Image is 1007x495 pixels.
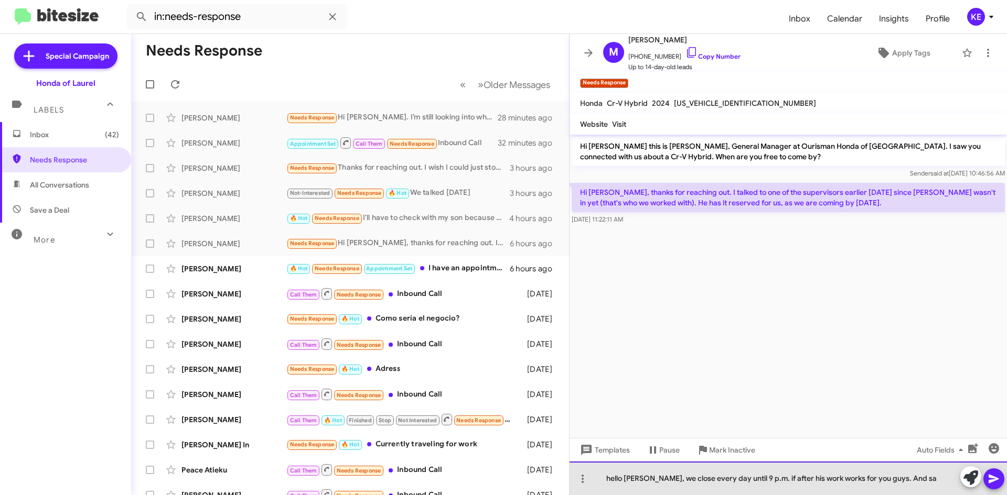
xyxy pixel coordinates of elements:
span: 🔥 Hot [341,441,359,448]
span: Appointment Set [366,265,412,272]
button: KE [958,8,995,26]
span: Visit [612,119,626,129]
div: [DATE] [522,289,561,299]
span: Needs Response [290,366,335,372]
a: Copy Number [685,52,741,60]
button: Pause [638,441,688,459]
nav: Page navigation example [454,74,556,95]
span: Save a Deal [30,205,69,215]
div: Inbound Call [286,463,522,476]
span: Cr-V Hybrid [607,98,648,108]
a: Profile [917,4,958,34]
span: said at [930,169,949,177]
p: Hi [PERSON_NAME], thanks for reaching out. I talked to one of the supervisors earlier [DATE] sinc... [572,183,1005,212]
div: We talked [DATE] [286,187,510,199]
div: Thanks for reaching out. I wish I could just stop by. I live in [US_STATE]!! I am still very much... [286,162,510,174]
span: All Conversations [30,180,89,190]
div: I'll have to check with my son because he works till 7:00 every night [286,212,509,224]
span: 🔥 Hot [389,190,406,196]
div: hello [PERSON_NAME], we close every day until 9 p.m. if after his work works for you guys. And sa [570,461,1007,495]
span: Calendar [819,4,871,34]
div: Currently traveling for work [286,438,522,450]
div: [DATE] [522,414,561,425]
span: Needs Response [315,265,359,272]
span: Inbox [30,129,119,140]
a: Inbox [780,4,819,34]
span: » [478,78,484,91]
span: « [460,78,466,91]
span: Call Them [290,392,317,399]
span: More [34,235,55,245]
div: I have an appointment [DATE] at 12 [286,262,510,274]
span: Needs Response [337,467,381,474]
div: 3 hours ago [510,163,561,173]
span: Needs Response [290,164,335,171]
span: Labels [34,105,64,115]
div: Inbound Call [286,413,522,426]
span: Call Them [290,467,317,474]
div: Adress [286,363,522,375]
span: [US_VEHICLE_IDENTIFICATION_NUMBER] [674,98,816,108]
span: 🔥 Hot [341,366,359,372]
span: [PERSON_NAME] [628,34,741,46]
div: [DATE] [522,364,561,375]
span: Finished [349,417,372,424]
div: [DATE] [522,465,561,475]
span: Insights [871,4,917,34]
div: Honda of Laurel [36,78,95,89]
div: 6 hours ago [510,263,561,274]
span: 🔥 Hot [290,265,308,272]
span: 🔥 Hot [341,315,359,322]
span: 2024 [652,98,670,108]
div: [PERSON_NAME] [181,113,286,123]
span: Up to 14-day-old leads [628,62,741,72]
span: Apply Tags [892,43,930,62]
div: [PERSON_NAME] [181,238,286,249]
span: Not Interested [398,417,437,424]
button: Previous [454,74,472,95]
span: [DATE] 11:22:11 AM [572,215,623,223]
span: Call Them [356,140,383,147]
button: Templates [570,441,638,459]
div: [DATE] [522,389,561,400]
span: Needs Response [290,315,335,322]
span: Templates [578,441,630,459]
div: [PERSON_NAME] [181,213,286,224]
button: Next [472,74,556,95]
div: Inbound Call [286,337,522,350]
span: Pause [659,441,680,459]
div: [PERSON_NAME] [181,414,286,425]
div: [DATE] [522,439,561,450]
div: [PERSON_NAME] [181,389,286,400]
div: 6 hours ago [510,238,561,249]
span: Needs Response [30,155,119,165]
div: Hi [PERSON_NAME], thanks for reaching out. I talked to one of the supervisors earlier [DATE] sinc... [286,237,510,249]
span: Mark Inactive [709,441,755,459]
div: Inbound Call [286,287,522,300]
div: [PERSON_NAME] [181,163,286,173]
span: Needs Response [337,342,381,348]
span: Needs Response [315,215,359,222]
small: Needs Response [580,79,628,88]
span: [PHONE_NUMBER] [628,46,741,62]
h1: Needs Response [146,42,262,59]
span: Call Them [290,342,317,348]
div: 28 minutes ago [498,113,561,123]
div: Peace Atieku [181,465,286,475]
span: Auto Fields [917,441,967,459]
a: Special Campaign [14,43,117,69]
span: Needs Response [290,441,335,448]
div: [PERSON_NAME] [181,314,286,324]
div: [PERSON_NAME] [181,364,286,375]
div: KE [967,8,985,26]
span: Call Them [290,291,317,298]
span: 🔥 Hot [324,417,342,424]
div: [PERSON_NAME] [181,289,286,299]
span: Needs Response [337,392,381,399]
span: Needs Response [337,291,381,298]
div: Inbound Call [286,388,522,401]
span: Appointment Set [290,140,336,147]
span: Honda [580,98,603,108]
